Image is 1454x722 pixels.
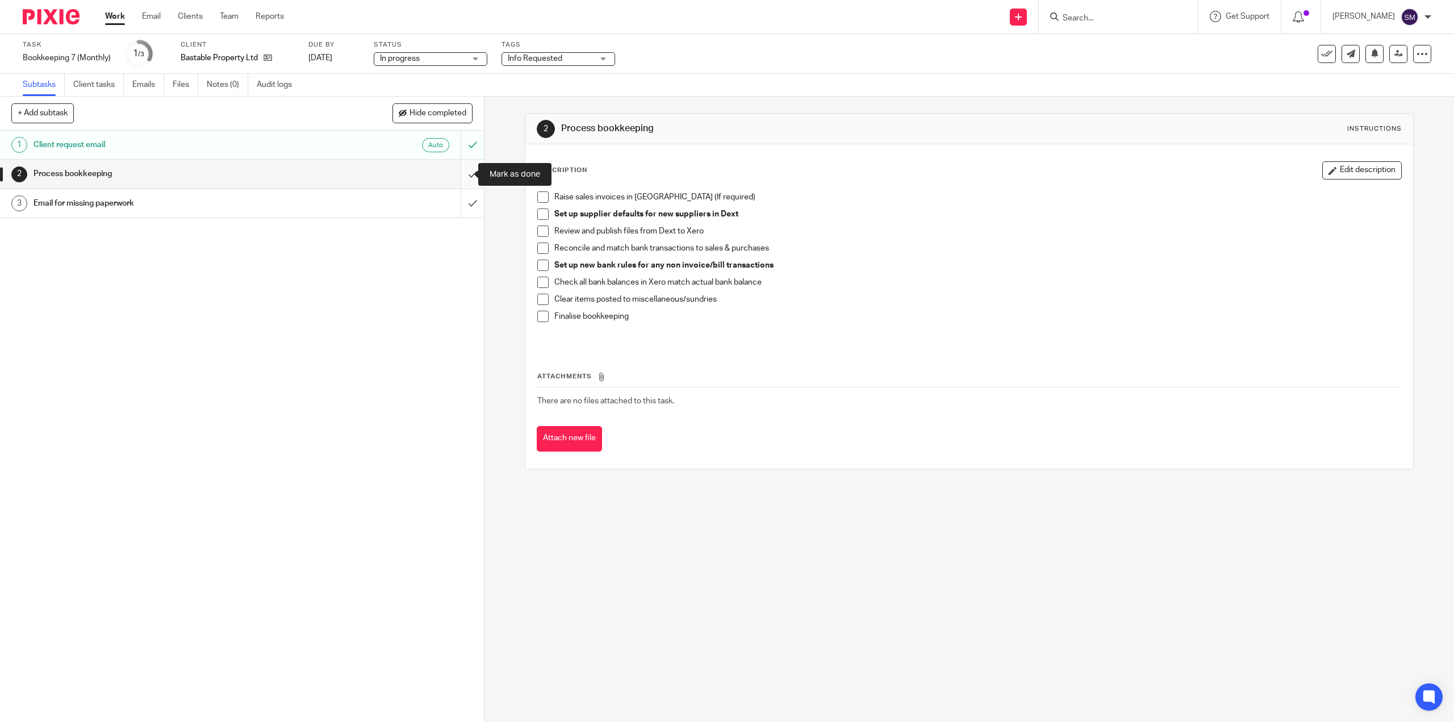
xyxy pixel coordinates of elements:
[410,109,466,118] span: Hide completed
[138,51,144,57] small: /3
[142,11,161,22] a: Email
[133,47,144,60] div: 1
[73,74,124,96] a: Client tasks
[1332,11,1395,22] p: [PERSON_NAME]
[34,165,311,182] h1: Process bookkeeping
[178,11,203,22] a: Clients
[561,123,993,135] h1: Process bookkeeping
[11,166,27,182] div: 2
[132,74,164,96] a: Emails
[1347,124,1402,133] div: Instructions
[1322,161,1402,180] button: Edit description
[380,55,420,62] span: In progress
[256,11,284,22] a: Reports
[508,55,562,62] span: Info Requested
[173,74,198,96] a: Files
[554,210,738,218] strong: Set up supplier defaults for new suppliers in Dext
[554,243,1401,254] p: Reconcile and match bank transactions to sales & purchases
[502,40,615,49] label: Tags
[34,195,311,212] h1: Email for missing paperwork
[34,136,311,153] h1: Client request email
[220,11,239,22] a: Team
[105,11,125,22] a: Work
[537,166,587,175] p: Description
[11,103,74,123] button: + Add subtask
[1226,12,1269,20] span: Get Support
[23,74,65,96] a: Subtasks
[181,52,258,64] p: Bastable Property Ltd
[23,9,80,24] img: Pixie
[537,426,602,452] button: Attach new file
[537,397,674,405] span: There are no files attached to this task.
[11,137,27,153] div: 1
[1062,14,1164,24] input: Search
[308,40,360,49] label: Due by
[554,261,774,269] strong: Set up new bank rules for any non invoice/bill transactions
[308,54,332,62] span: [DATE]
[537,373,592,379] span: Attachments
[554,277,1401,288] p: Check all bank balances in Xero match actual bank balance
[1401,8,1419,26] img: svg%3E
[554,191,1401,203] p: Raise sales invoices in [GEOGRAPHIC_DATA] (If required)
[257,74,300,96] a: Audit logs
[207,74,248,96] a: Notes (0)
[554,226,1401,237] p: Review and publish files from Dext to Xero
[392,103,473,123] button: Hide completed
[23,52,111,64] div: Bookkeeping 7 (Monthly)
[537,120,555,138] div: 2
[181,40,294,49] label: Client
[554,294,1401,305] p: Clear items posted to miscellaneous/sundries
[11,195,27,211] div: 3
[374,40,487,49] label: Status
[554,311,1401,322] p: Finalise bookkeeping
[23,40,111,49] label: Task
[422,138,449,152] div: Auto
